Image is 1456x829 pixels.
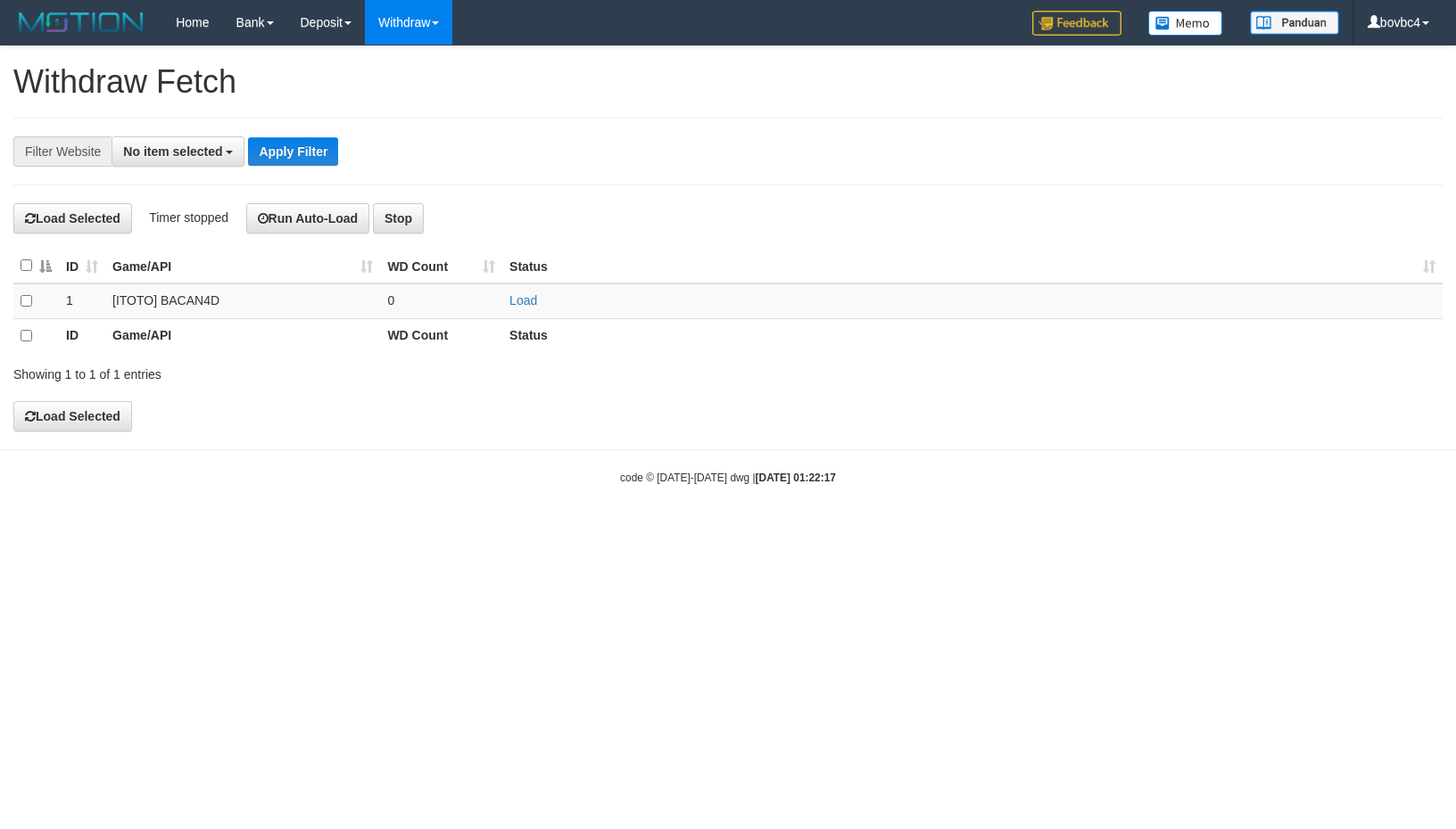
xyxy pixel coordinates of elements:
button: Run Auto-Load [246,203,370,234]
th: Status: activate to sort column ascending [502,249,1443,283]
th: ID [59,318,105,353]
th: WD Count: activate to sort column ascending [380,249,502,283]
img: panduan.png [1250,11,1339,35]
img: Feedback.jpg [1032,11,1121,36]
span: Timer stopped [149,210,228,225]
button: No item selected [112,136,244,167]
th: Status [502,318,1443,353]
strong: [DATE] 01:22:17 [756,472,836,484]
td: 1 [59,283,105,319]
th: Game/API: activate to sort column ascending [105,249,380,283]
a: Load [509,293,537,308]
td: [ITOTO] BACAN4D [105,283,380,319]
small: code © [DATE]-[DATE] dwg | [620,472,836,484]
button: Load Selected [13,401,132,431]
div: Showing 1 to 1 of 1 entries [13,358,593,383]
button: Stop [373,203,424,234]
button: Apply Filter [248,137,338,166]
th: ID: activate to sort column ascending [59,249,105,283]
span: No item selected [123,144,222,159]
span: 0 [387,293,394,308]
th: Game/API [105,318,380,353]
img: MOTION_logo.png [13,9,149,36]
button: Load Selected [13,203,132,234]
h1: Withdraw Fetch [13,64,1443,100]
img: Button%20Memo.svg [1148,11,1223,36]
div: Filter Website [13,136,112,167]
th: WD Count [380,318,502,353]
